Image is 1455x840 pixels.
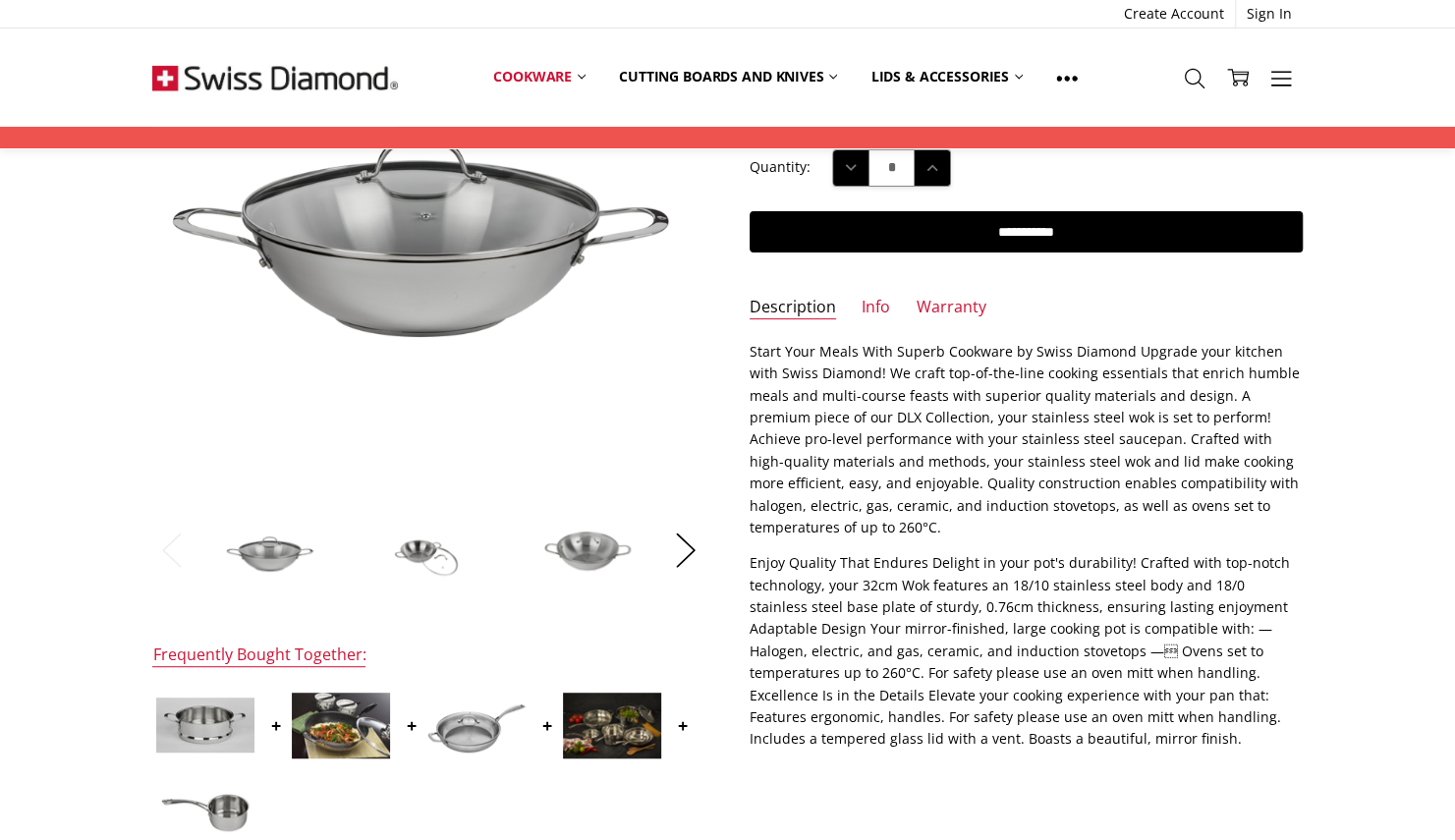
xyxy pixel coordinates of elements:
[750,552,1303,751] p: Enjoy Quality That Endures Delight in your pot's durability! Crafted with top-notch technology, y...
[666,521,705,581] button: Next
[292,693,390,758] img: XD Nonstick Clad Induction 32cm x 9.5cm 5.5L WOK + LID
[152,521,192,581] button: Previous
[854,55,1038,98] a: Lids & Accessories
[750,156,811,178] label: Quantity:
[750,297,836,319] a: Description
[222,517,320,584] img: Premium Steel Induction DLX 32cm Wok with Lid
[1039,55,1094,99] a: Show All
[538,517,637,584] img: Premium Steel Induction DLX 32cm Wok with Lid
[152,28,398,127] img: Free Shipping On Every Order
[156,698,254,753] img: Premium Steel Induction DLX 24cm Steamer (No Lid)
[380,517,478,584] img: Premium Steel Induction DLX 32cm Wok with Lid
[917,297,986,319] a: Warranty
[862,297,890,319] a: Info
[152,644,365,667] div: Frequently Bought Together:
[563,693,661,758] img: Premium Steel DLX 6 pc cookware set
[427,693,526,758] img: Premium Steel Induction 32cm X 6.5cm 4.8L Saute Pan With Lid
[750,341,1303,539] p: Start Your Meals With Superb Cookware by Swiss Diamond Upgrade your kitchen with Swiss Diamond! W...
[476,55,602,98] a: Cookware
[602,55,855,98] a: Cutting boards and knives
